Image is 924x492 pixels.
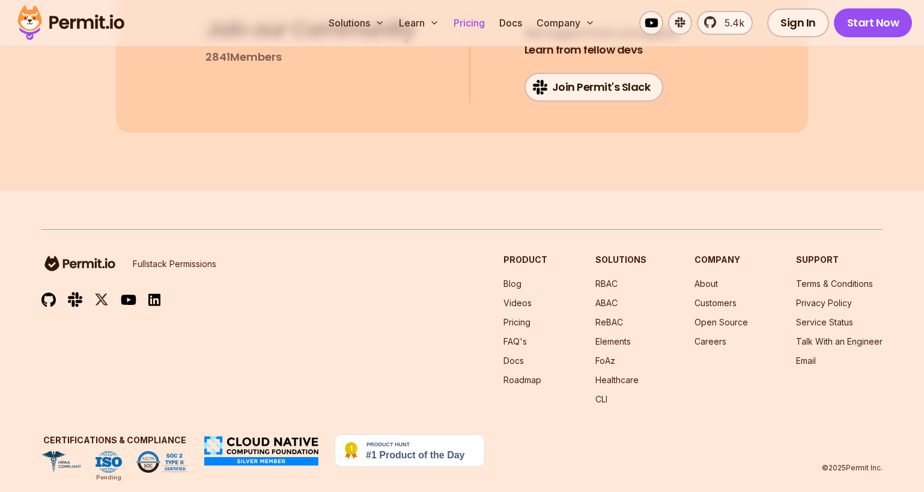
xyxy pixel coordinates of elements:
p: © 2025 Permit Inc. [822,463,883,473]
a: Service Status [796,317,853,327]
img: twitter [94,292,109,307]
img: HIPAA [41,451,81,473]
div: Pending [96,473,121,482]
a: Pricing [503,317,530,327]
img: Permit logo [12,2,130,43]
a: ABAC [595,298,618,308]
img: github [41,292,56,307]
a: 5.4k [697,11,753,35]
img: ISO [96,451,122,473]
img: youtube [121,293,136,307]
a: Healthcare [595,375,639,385]
a: Docs [494,11,527,35]
p: Fullstack Permissions [133,258,216,270]
a: Careers [695,336,726,346]
button: Solutions [324,11,389,35]
h3: Support [796,254,883,266]
img: linkedin [148,293,160,307]
a: Email [796,355,816,366]
a: About [695,278,718,289]
button: Company [532,11,600,35]
a: Sign In [767,8,829,37]
h3: Product [503,254,547,266]
a: FoAz [595,355,615,366]
a: Docs [503,355,524,366]
h3: Certifications & Compliance [41,434,188,446]
span: 5.4k [717,16,744,30]
a: Terms & Conditions [796,278,873,289]
a: Customers [695,298,737,308]
a: Videos [503,298,532,308]
a: Roadmap [503,375,541,385]
a: Join Permit's Slack [524,73,664,102]
a: Privacy Policy [796,298,852,308]
a: Open Source [695,317,748,327]
a: RBAC [595,278,618,289]
a: ReBAC [595,317,623,327]
a: Blog [503,278,521,289]
h3: Solutions [595,254,646,266]
button: Learn [394,11,444,35]
a: Start Now [834,8,913,37]
img: slack [68,291,82,307]
a: Pricing [449,11,490,35]
img: SOC [136,451,188,473]
img: logo [41,254,118,273]
p: 2841 Members [205,49,282,66]
img: Permit.io - Never build permissions again | Product Hunt [335,434,485,467]
a: Talk With an Engineer [796,336,883,346]
h3: Company [695,254,748,266]
a: FAQ's [503,336,527,346]
a: Elements [595,336,631,346]
a: CLI [595,394,607,404]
